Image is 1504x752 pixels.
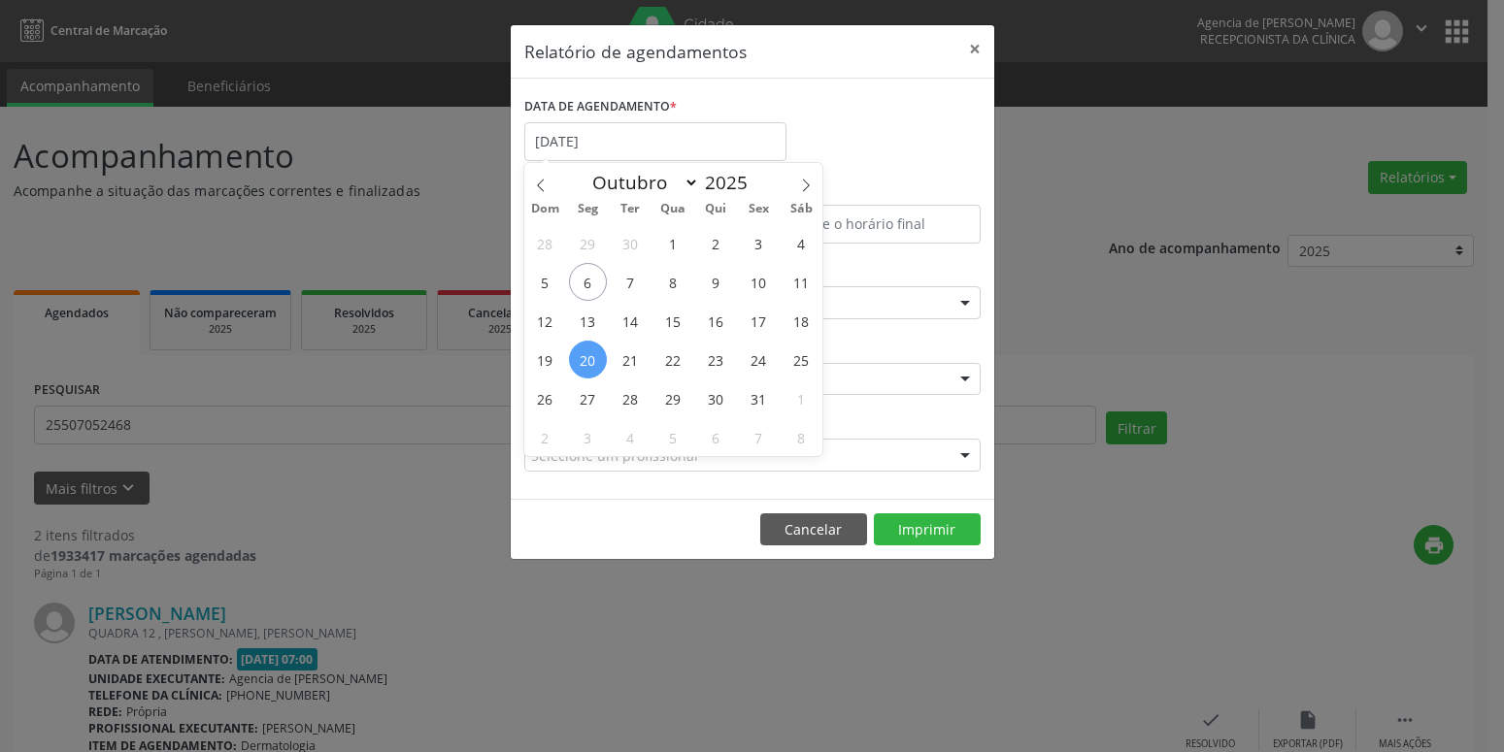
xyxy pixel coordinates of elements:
[697,341,735,378] span: Outubro 23, 2025
[654,263,692,301] span: Outubro 8, 2025
[612,379,650,417] span: Outubro 28, 2025
[783,302,820,340] span: Outubro 18, 2025
[526,224,564,262] span: Setembro 28, 2025
[609,203,652,215] span: Ter
[737,203,780,215] span: Sex
[760,513,867,546] button: Cancelar
[531,445,698,466] span: Selecione um profissional
[783,379,820,417] span: Novembro 1, 2025
[526,341,564,378] span: Outubro 19, 2025
[780,203,822,215] span: Sáb
[697,302,735,340] span: Outubro 16, 2025
[740,379,778,417] span: Outubro 31, 2025
[757,175,981,205] label: ATÉ
[697,263,735,301] span: Outubro 9, 2025
[699,170,763,195] input: Year
[654,224,692,262] span: Outubro 1, 2025
[740,418,778,456] span: Novembro 7, 2025
[526,302,564,340] span: Outubro 12, 2025
[584,169,700,196] select: Month
[697,418,735,456] span: Novembro 6, 2025
[524,203,567,215] span: Dom
[526,263,564,301] span: Outubro 5, 2025
[569,379,607,417] span: Outubro 27, 2025
[654,418,692,456] span: Novembro 5, 2025
[569,418,607,456] span: Novembro 3, 2025
[757,205,981,244] input: Selecione o horário final
[566,203,609,215] span: Seg
[740,224,778,262] span: Outubro 3, 2025
[526,418,564,456] span: Novembro 2, 2025
[955,25,994,73] button: Close
[652,203,694,215] span: Qua
[740,341,778,378] span: Outubro 24, 2025
[612,302,650,340] span: Outubro 14, 2025
[740,302,778,340] span: Outubro 17, 2025
[524,92,677,122] label: DATA DE AGENDAMENTO
[612,263,650,301] span: Outubro 7, 2025
[783,224,820,262] span: Outubro 4, 2025
[740,263,778,301] span: Outubro 10, 2025
[569,302,607,340] span: Outubro 13, 2025
[569,341,607,378] span: Outubro 20, 2025
[874,513,981,546] button: Imprimir
[783,418,820,456] span: Novembro 8, 2025
[569,263,607,301] span: Outubro 6, 2025
[783,263,820,301] span: Outubro 11, 2025
[783,341,820,378] span: Outubro 25, 2025
[612,418,650,456] span: Novembro 4, 2025
[654,379,692,417] span: Outubro 29, 2025
[524,39,747,64] h5: Relatório de agendamentos
[524,122,786,161] input: Selecione uma data ou intervalo
[526,379,564,417] span: Outubro 26, 2025
[654,341,692,378] span: Outubro 22, 2025
[697,224,735,262] span: Outubro 2, 2025
[612,224,650,262] span: Setembro 30, 2025
[569,224,607,262] span: Setembro 29, 2025
[697,379,735,417] span: Outubro 30, 2025
[654,302,692,340] span: Outubro 15, 2025
[694,203,737,215] span: Qui
[612,341,650,378] span: Outubro 21, 2025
